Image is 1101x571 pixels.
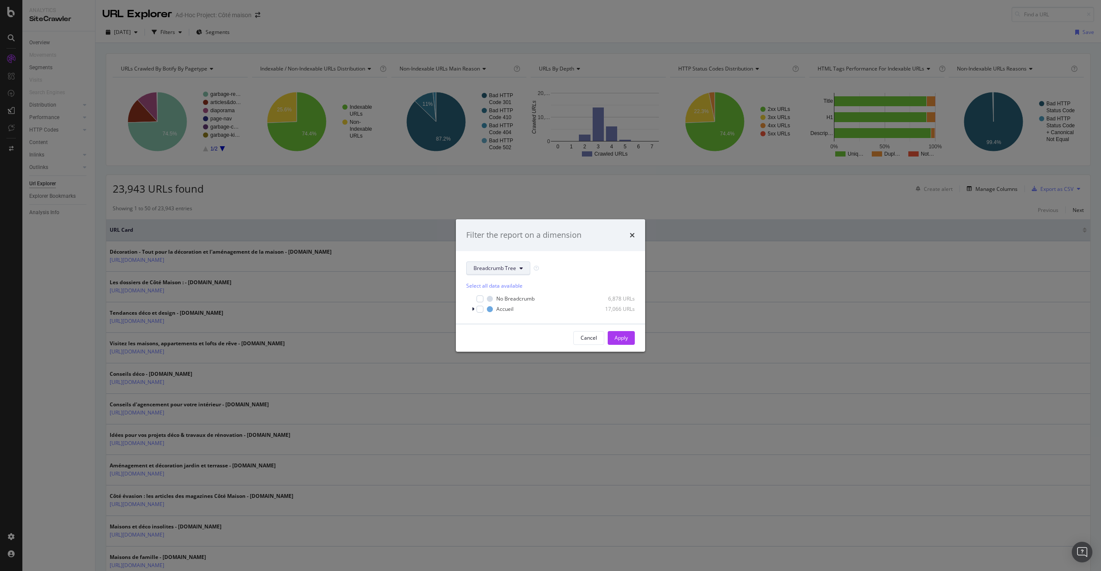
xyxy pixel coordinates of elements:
div: Apply [615,334,628,341]
div: Cancel [581,334,597,341]
div: No Breadcrumb [496,295,535,302]
div: Accueil [496,305,514,313]
button: Apply [608,331,635,345]
div: modal [456,219,645,352]
span: Breadcrumb Tree [474,264,516,272]
div: times [630,230,635,241]
div: 6,878 URLs [593,295,635,302]
div: 17,066 URLs [593,305,635,313]
button: Breadcrumb Tree [466,261,530,275]
button: Cancel [573,331,604,345]
div: Open Intercom Messenger [1072,542,1092,562]
div: Filter the report on a dimension [466,230,581,241]
div: Select all data available [466,282,635,289]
